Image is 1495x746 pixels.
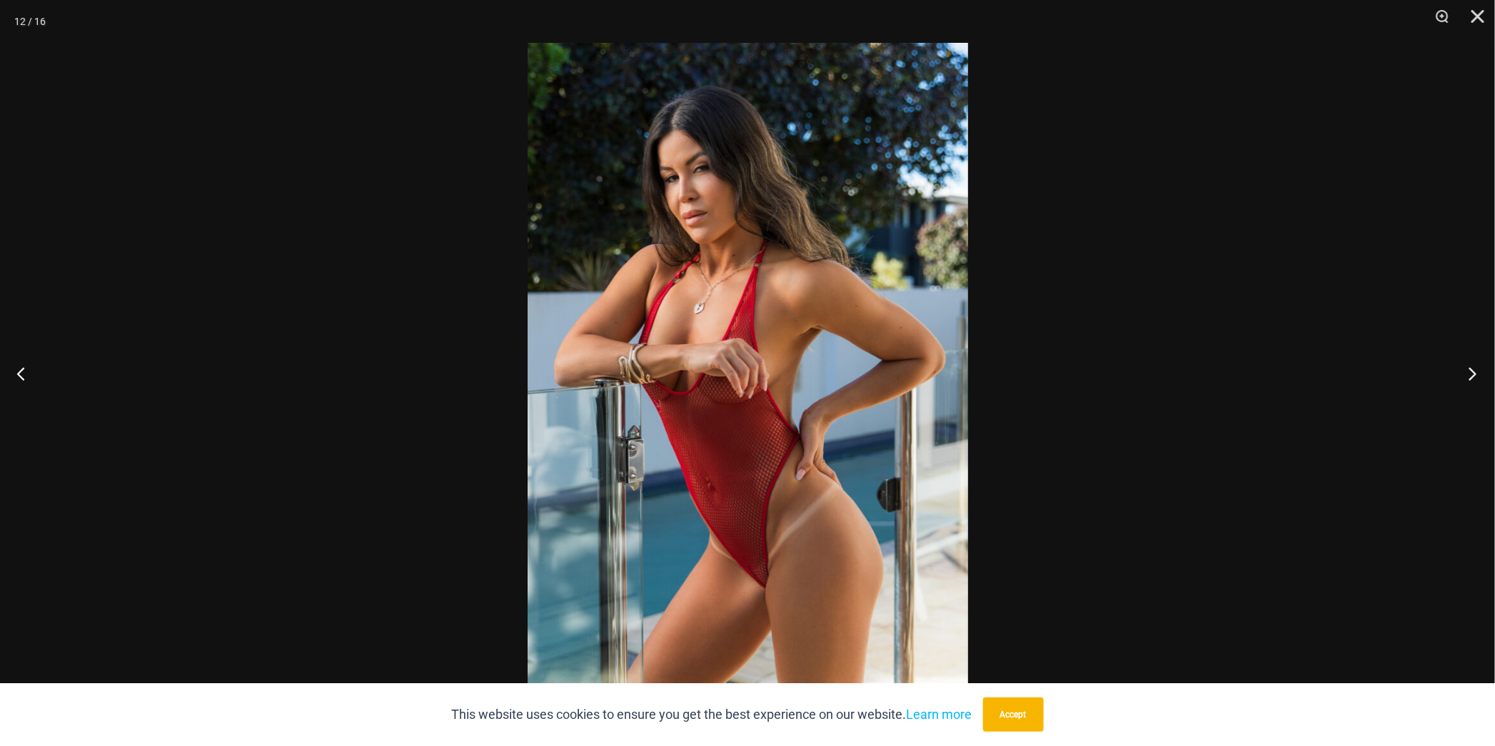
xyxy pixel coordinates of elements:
[1441,338,1495,409] button: Next
[14,11,46,32] div: 12 / 16
[983,697,1044,732] button: Accept
[528,43,968,703] img: Summer Storm Red 8019 One Piece 05
[907,707,972,722] a: Learn more
[452,704,972,725] p: This website uses cookies to ensure you get the best experience on our website.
